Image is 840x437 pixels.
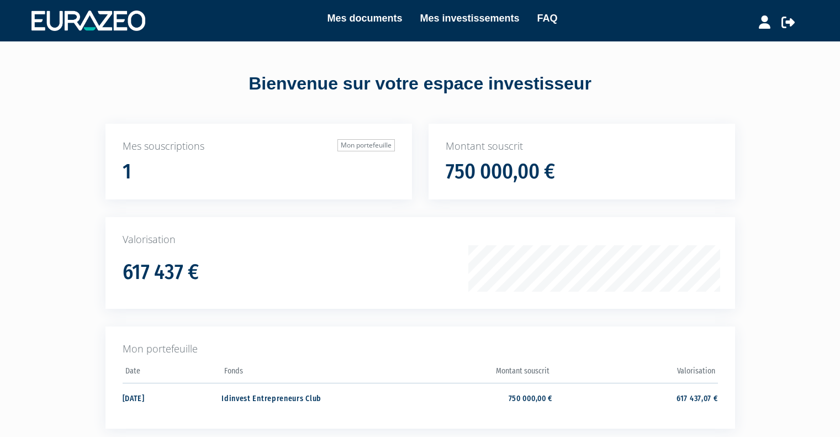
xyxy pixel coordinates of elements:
[81,71,760,97] div: Bienvenue sur votre espace investisseur
[446,139,718,154] p: Montant souscrit
[221,363,387,383] th: Fonds
[31,10,145,30] img: 1732889491-logotype_eurazeo_blanc_rvb.png
[537,10,558,26] a: FAQ
[387,383,552,412] td: 750 000,00 €
[123,261,199,284] h1: 617 437 €
[552,383,717,412] td: 617 437,07 €
[123,160,131,183] h1: 1
[123,139,395,154] p: Mes souscriptions
[327,10,402,26] a: Mes documents
[446,160,555,183] h1: 750 000,00 €
[221,383,387,412] td: Idinvest Entrepreneurs Club
[387,363,552,383] th: Montant souscrit
[123,233,718,247] p: Valorisation
[123,342,718,356] p: Mon portefeuille
[552,363,717,383] th: Valorisation
[420,10,519,26] a: Mes investissements
[337,139,395,151] a: Mon portefeuille
[123,383,222,412] td: [DATE]
[123,363,222,383] th: Date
